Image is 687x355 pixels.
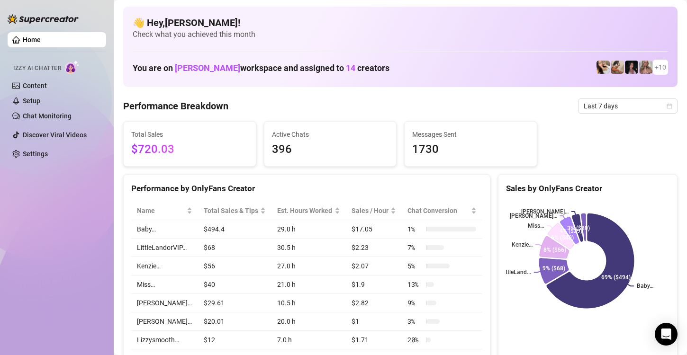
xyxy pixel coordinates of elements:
span: 5 % [407,261,423,271]
div: Sales by OnlyFans Creator [506,182,669,195]
span: calendar [667,103,672,109]
td: 30.5 h [271,239,346,257]
span: Check what you achieved this month [133,29,668,40]
h4: 👋 Hey, [PERSON_NAME] ! [133,16,668,29]
text: Kenzie… [511,241,532,248]
text: Miss… [527,222,543,229]
span: Sales / Hour [352,205,389,216]
td: [PERSON_NAME]… [131,312,198,331]
text: Baby… [637,283,653,289]
span: Total Sales [131,129,248,140]
td: 27.0 h [271,257,346,275]
td: $2.07 [346,257,402,275]
td: Kenzie… [131,257,198,275]
td: $20.01 [198,312,272,331]
span: 396 [272,141,389,159]
h1: You are on workspace and assigned to creators [133,63,389,73]
td: $1.9 [346,275,402,294]
img: Baby (@babyyyybellaa) [625,61,638,74]
img: AI Chatter [65,60,80,74]
text: [PERSON_NAME]… [521,208,569,215]
div: Open Intercom Messenger [655,323,678,346]
span: 7 % [407,242,423,253]
a: Settings [23,150,48,158]
td: $2.23 [346,239,402,257]
td: 20.0 h [271,312,346,331]
td: 21.0 h [271,275,346,294]
td: $494.4 [198,220,272,239]
img: Avry (@avryjennerfree) [597,61,610,74]
text: [PERSON_NAME]… [509,213,557,219]
a: Home [23,36,41,44]
td: $29.61 [198,294,272,312]
td: [PERSON_NAME]… [131,294,198,312]
span: 14 [346,63,355,73]
td: LittleLandorVIP… [131,239,198,257]
span: 1730 [412,141,529,159]
td: $1 [346,312,402,331]
th: Total Sales & Tips [198,202,272,220]
td: $1.71 [346,331,402,349]
td: Baby… [131,220,198,239]
span: 9 % [407,298,423,308]
td: $12 [198,331,272,349]
td: 29.0 h [271,220,346,239]
span: Name [137,205,185,216]
td: Miss… [131,275,198,294]
th: Name [131,202,198,220]
td: Lizzysmooth… [131,331,198,349]
th: Sales / Hour [346,202,402,220]
td: $68 [198,239,272,257]
img: logo-BBDzfeDw.svg [8,14,79,24]
a: Chat Monitoring [23,112,72,120]
th: Chat Conversion [402,202,482,220]
a: Setup [23,97,40,105]
text: LittleLand... [500,269,531,275]
span: 3 % [407,316,423,327]
span: [PERSON_NAME] [175,63,240,73]
span: 1 % [407,224,423,234]
div: Performance by OnlyFans Creator [131,182,482,195]
h4: Performance Breakdown [123,99,228,113]
span: Izzy AI Chatter [13,64,61,73]
span: Total Sales & Tips [204,205,259,216]
div: Est. Hours Worked [277,205,333,216]
a: Content [23,82,47,89]
span: Last 7 days [584,99,672,113]
td: 7.0 h [271,331,346,349]
span: Messages Sent [412,129,529,140]
span: 13 % [407,279,423,290]
span: + 10 [655,62,666,72]
td: 10.5 h [271,294,346,312]
td: $56 [198,257,272,275]
span: Chat Conversion [407,205,469,216]
td: $2.82 [346,294,402,312]
td: $40 [198,275,272,294]
span: 20 % [407,335,423,345]
a: Discover Viral Videos [23,131,87,139]
span: $720.03 [131,141,248,159]
td: $17.05 [346,220,402,239]
img: Kayla (@kaylathaylababy) [611,61,624,74]
span: Active Chats [272,129,389,140]
img: Kenzie (@dmaxkenz) [639,61,652,74]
